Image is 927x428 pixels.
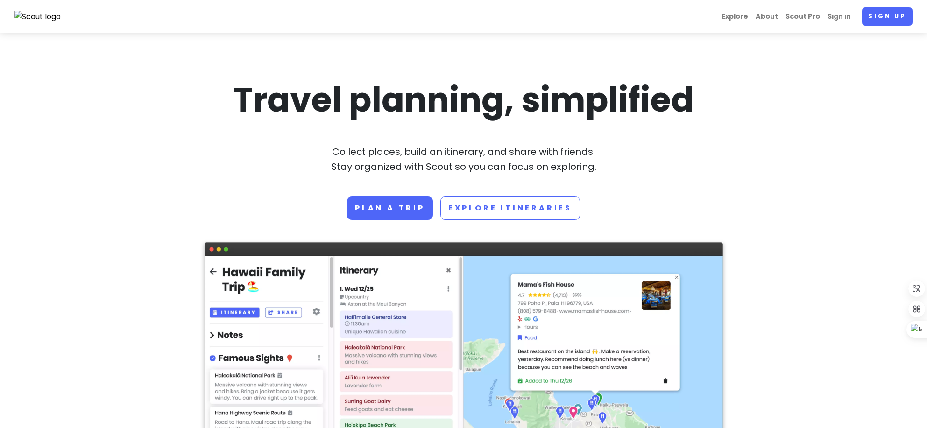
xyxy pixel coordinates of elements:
h1: Travel planning, simplified [205,78,723,122]
p: Collect places, build an itinerary, and share with friends. Stay organized with Scout so you can ... [205,144,723,174]
img: Scout logo [14,11,61,23]
a: Explore [718,7,752,26]
a: Plan a trip [347,196,433,220]
a: About [752,7,782,26]
a: Scout Pro [782,7,824,26]
a: Explore Itineraries [440,196,580,220]
a: Sign in [824,7,855,26]
a: Sign up [862,7,913,26]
